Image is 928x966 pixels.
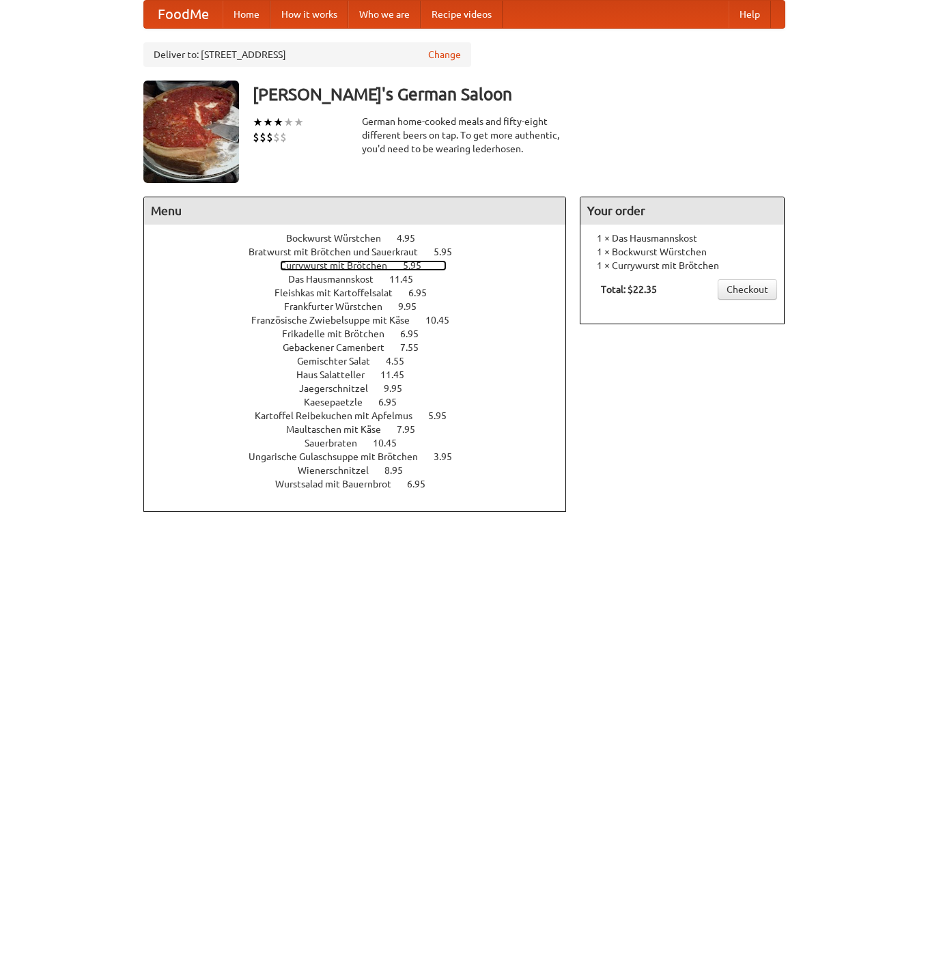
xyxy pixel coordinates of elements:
[587,245,777,259] li: 1 × Bockwurst Würstchen
[255,410,426,421] span: Kartoffel Reibekuchen mit Apfelmus
[601,284,657,295] b: Total: $22.35
[253,130,259,145] li: $
[348,1,421,28] a: Who we are
[280,260,447,271] a: Currywurst mit Brötchen 5.95
[270,1,348,28] a: How it works
[297,356,384,367] span: Gemischter Salat
[144,1,223,28] a: FoodMe
[283,342,398,353] span: Gebackener Camenbert
[408,287,440,298] span: 6.95
[587,231,777,245] li: 1 × Das Hausmannskost
[425,315,463,326] span: 10.45
[380,369,418,380] span: 11.45
[280,260,401,271] span: Currywurst mit Brötchen
[397,424,429,435] span: 7.95
[403,260,435,271] span: 5.95
[275,479,405,489] span: Wurstsalad mit Bauernbrot
[249,246,432,257] span: Bratwurst mit Brötchen und Sauerkraut
[296,369,430,380] a: Haus Salatteller 11.45
[298,465,428,476] a: Wienerschnitzel 8.95
[286,233,440,244] a: Bockwurst Würstchen 4.95
[283,115,294,130] li: ★
[273,115,283,130] li: ★
[253,115,263,130] li: ★
[288,274,438,285] a: Das Hausmannskost 11.45
[421,1,503,28] a: Recipe videos
[299,383,382,394] span: Jaegerschnitzel
[253,81,785,108] h3: [PERSON_NAME]'s German Saloon
[283,342,444,353] a: Gebackener Camenbert 7.55
[580,197,784,225] h4: Your order
[428,48,461,61] a: Change
[275,287,406,298] span: Fleishkas mit Kartoffelsalat
[384,465,417,476] span: 8.95
[144,197,566,225] h4: Menu
[251,315,475,326] a: Französische Zwiebelsuppe mit Käse 10.45
[255,410,472,421] a: Kartoffel Reibekuchen mit Apfelmus 5.95
[397,233,429,244] span: 4.95
[384,383,416,394] span: 9.95
[273,130,280,145] li: $
[259,130,266,145] li: $
[400,342,432,353] span: 7.55
[434,246,466,257] span: 5.95
[286,424,395,435] span: Maultaschen mit Käse
[407,479,439,489] span: 6.95
[143,42,471,67] div: Deliver to: [STREET_ADDRESS]
[249,451,432,462] span: Ungarische Gulaschsuppe mit Brötchen
[296,369,378,380] span: Haus Salatteller
[275,479,451,489] a: Wurstsalad mit Bauernbrot 6.95
[284,301,396,312] span: Frankfurter Würstchen
[143,81,239,183] img: angular.jpg
[373,438,410,449] span: 10.45
[304,397,422,408] a: Kaesepaetzle 6.95
[282,328,444,339] a: Frikadelle mit Brötchen 6.95
[297,356,430,367] a: Gemischter Salat 4.55
[249,246,477,257] a: Bratwurst mit Brötchen und Sauerkraut 5.95
[389,274,427,285] span: 11.45
[729,1,771,28] a: Help
[249,451,477,462] a: Ungarische Gulaschsuppe mit Brötchen 3.95
[362,115,567,156] div: German home-cooked meals and fifty-eight different beers on tap. To get more authentic, you'd nee...
[275,287,452,298] a: Fleishkas mit Kartoffelsalat 6.95
[280,130,287,145] li: $
[400,328,432,339] span: 6.95
[718,279,777,300] a: Checkout
[294,115,304,130] li: ★
[298,465,382,476] span: Wienerschnitzel
[286,233,395,244] span: Bockwurst Würstchen
[305,438,422,449] a: Sauerbraten 10.45
[299,383,427,394] a: Jaegerschnitzel 9.95
[251,315,423,326] span: Französische Zwiebelsuppe mit Käse
[266,130,273,145] li: $
[428,410,460,421] span: 5.95
[282,328,398,339] span: Frikadelle mit Brötchen
[288,274,387,285] span: Das Hausmannskost
[263,115,273,130] li: ★
[304,397,376,408] span: Kaesepaetzle
[434,451,466,462] span: 3.95
[286,424,440,435] a: Maultaschen mit Käse 7.95
[398,301,430,312] span: 9.95
[587,259,777,272] li: 1 × Currywurst mit Brötchen
[386,356,418,367] span: 4.55
[284,301,442,312] a: Frankfurter Würstchen 9.95
[378,397,410,408] span: 6.95
[223,1,270,28] a: Home
[305,438,371,449] span: Sauerbraten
